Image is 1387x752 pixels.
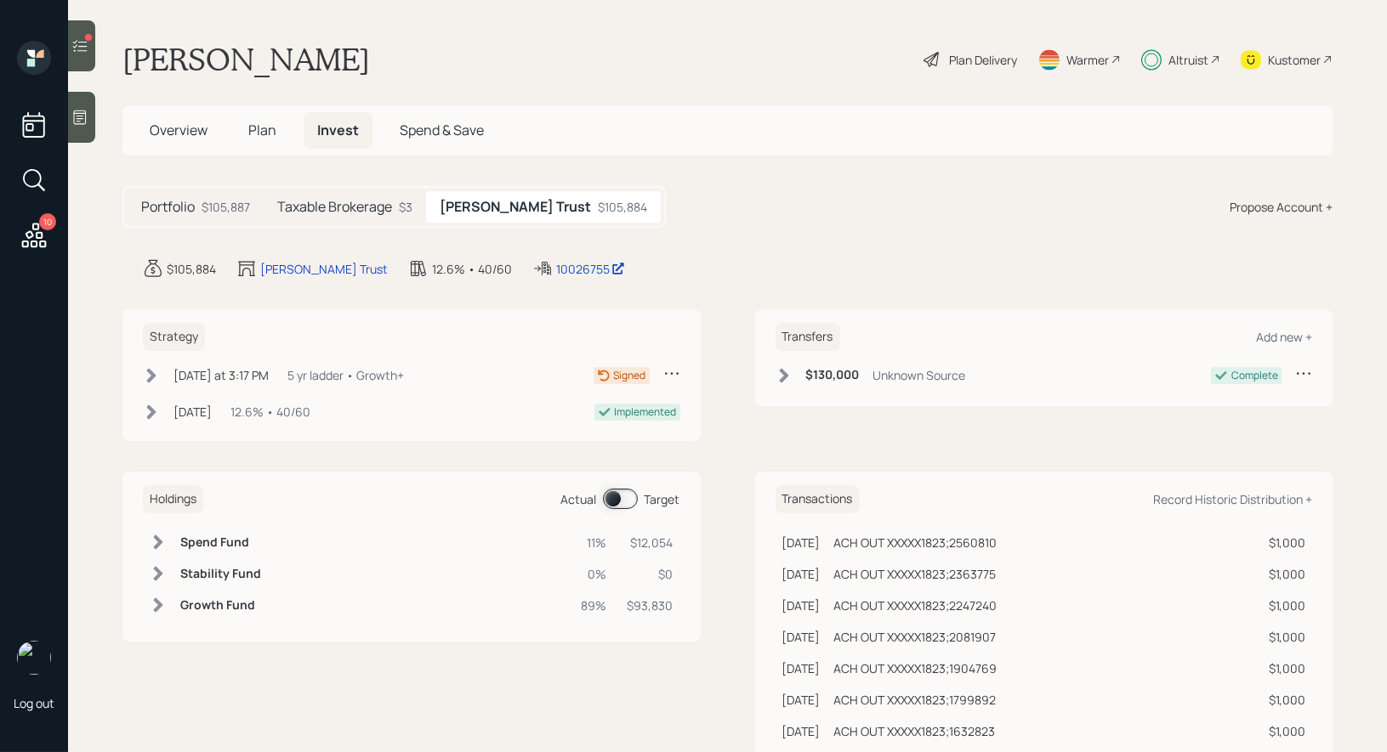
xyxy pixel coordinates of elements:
[432,260,512,278] div: 12.6% • 40/60
[834,628,997,646] div: ACH OUT XXXXX1823;2081907
[645,490,680,508] div: Target
[230,403,310,421] div: 12.6% • 40/60
[14,695,54,711] div: Log out
[17,641,51,675] img: treva-nostdahl-headshot.png
[834,659,998,677] div: ACH OUT XXXXX1823;1904769
[141,199,195,215] h5: Portfolio
[1231,368,1278,383] div: Complete
[143,323,205,351] h6: Strategy
[834,534,998,551] div: ACH OUT XXXXX1823;2560810
[1230,198,1333,216] div: Propose Account +
[1260,722,1305,740] div: $1,000
[834,565,997,583] div: ACH OUT XXXXX1823;2363775
[180,535,261,550] h6: Spend Fund
[598,198,647,216] div: $105,884
[287,366,404,384] div: 5 yr ladder • Growth+
[834,722,996,740] div: ACH OUT XXXXX1823;1632823
[440,199,591,215] h5: [PERSON_NAME] Trust
[615,404,677,420] div: Implemented
[834,597,998,614] div: ACH OUT XXXXX1823;2247240
[582,597,607,614] div: 89%
[167,260,216,278] div: $105,884
[806,368,860,382] h6: $130,000
[782,659,821,677] div: [DATE]
[1260,597,1305,614] div: $1,000
[1260,659,1305,677] div: $1,000
[180,598,261,613] h6: Growth Fund
[776,485,860,513] h6: Transactions
[143,485,203,513] h6: Holdings
[202,198,250,216] div: $105,887
[628,534,674,551] div: $12,054
[582,534,607,551] div: 11%
[782,597,821,614] div: [DATE]
[628,565,674,583] div: $0
[150,121,207,139] span: Overview
[248,121,276,139] span: Plan
[122,41,370,78] h1: [PERSON_NAME]
[1153,491,1312,507] div: Record Historic Distribution +
[1066,51,1109,69] div: Warmer
[39,213,56,230] div: 10
[260,260,388,278] div: [PERSON_NAME] Trust
[173,366,269,384] div: [DATE] at 3:17 PM
[1256,329,1312,345] div: Add new +
[949,51,1017,69] div: Plan Delivery
[173,403,212,421] div: [DATE]
[1260,565,1305,583] div: $1,000
[1168,51,1208,69] div: Altruist
[782,565,821,583] div: [DATE]
[556,260,625,278] div: 10026755
[180,567,261,581] h6: Stability Fund
[782,628,821,646] div: [DATE]
[776,323,840,351] h6: Transfers
[317,121,359,139] span: Invest
[400,121,484,139] span: Spend & Save
[1268,51,1321,69] div: Kustomer
[782,722,821,740] div: [DATE]
[614,368,646,383] div: Signed
[782,691,821,709] div: [DATE]
[277,199,392,215] h5: Taxable Brokerage
[628,597,674,614] div: $93,830
[1260,534,1305,551] div: $1,000
[561,490,597,508] div: Actual
[1260,691,1305,709] div: $1,000
[834,691,997,709] div: ACH OUT XXXXX1823;1799892
[782,534,821,551] div: [DATE]
[873,366,966,384] div: Unknown Source
[1260,628,1305,646] div: $1,000
[399,198,412,216] div: $3
[582,565,607,583] div: 0%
